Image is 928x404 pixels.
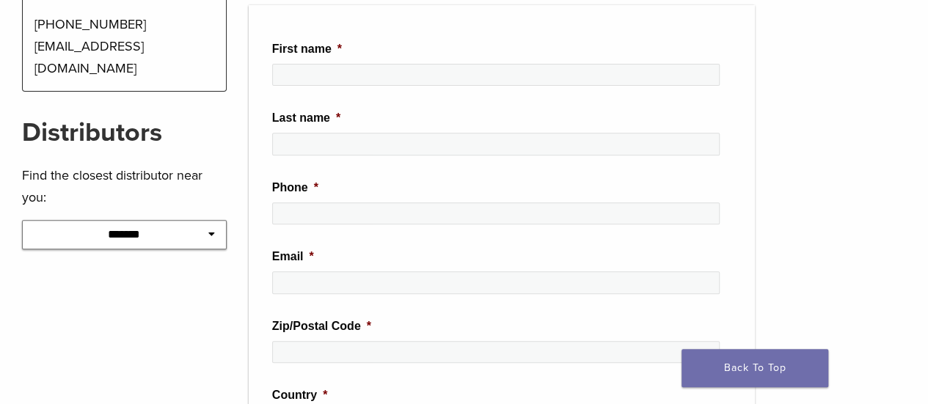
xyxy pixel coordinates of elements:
label: Phone [272,180,318,196]
label: First name [272,42,342,57]
h2: Distributors [22,115,227,150]
p: Find the closest distributor near you: [22,164,227,208]
label: Email [272,249,314,265]
p: [PHONE_NUMBER] [EMAIL_ADDRESS][DOMAIN_NAME] [34,13,214,79]
label: Zip/Postal Code [272,319,371,334]
label: Country [272,388,328,403]
a: Back To Top [682,349,828,387]
label: Last name [272,111,340,126]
